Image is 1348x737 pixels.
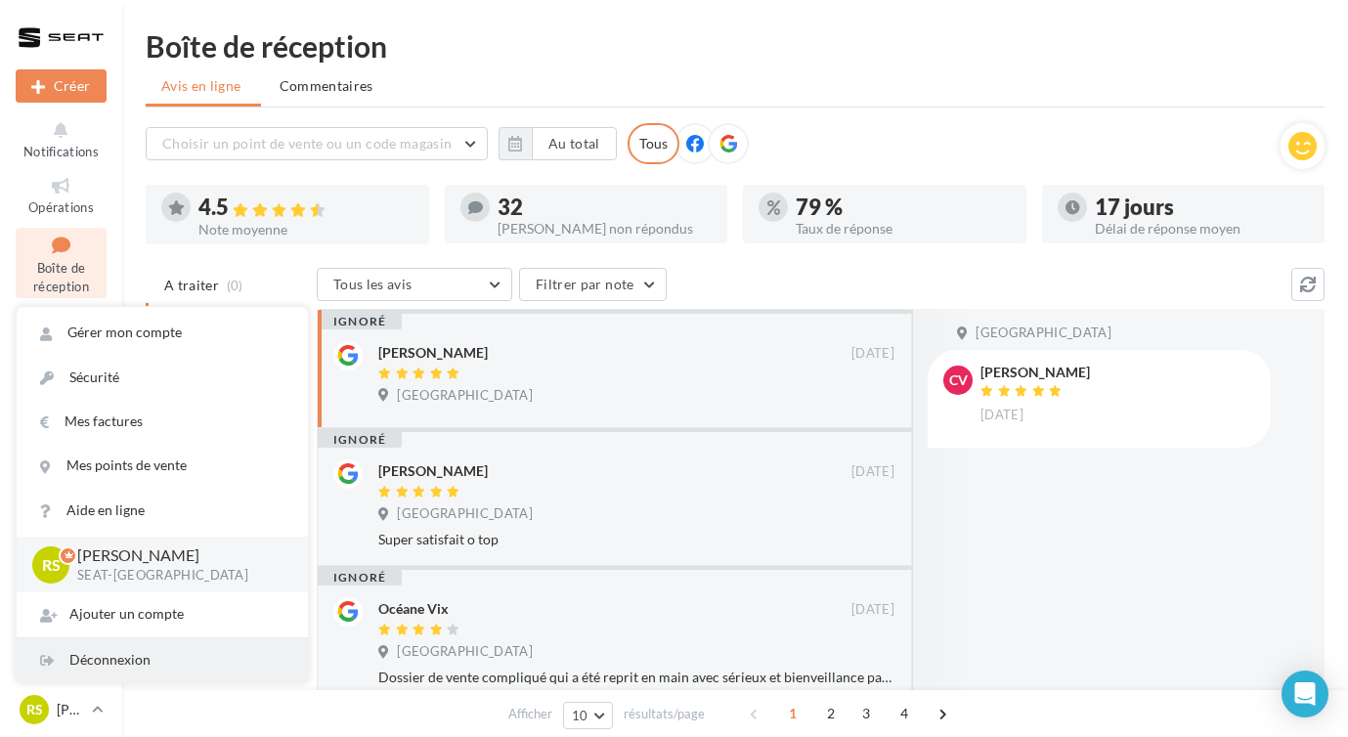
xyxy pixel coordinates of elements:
a: Boîte de réception [16,228,107,299]
button: Créer [16,69,107,103]
a: Sécurité [17,356,308,400]
span: 3 [850,698,882,729]
button: Notifications [16,115,107,163]
span: [DATE] [851,601,894,619]
span: Tous les avis [333,276,413,292]
div: Dossier de vente compliqué qui a été reprit en main avec sérieux et bienveillance par la vendeuse... [378,668,894,687]
span: Choisir un point de vente ou un code magasin [162,135,452,152]
span: Afficher [508,705,552,723]
div: [PERSON_NAME] non répondus [498,222,713,236]
button: Filtrer par note [519,268,667,301]
a: Gérer mon compte [17,311,308,355]
div: Océane Vix [378,599,449,619]
span: [GEOGRAPHIC_DATA] [397,505,533,523]
a: Mes factures [17,400,308,444]
span: [DATE] [980,407,1023,424]
span: (0) [227,278,243,293]
button: Au total [499,127,617,160]
div: Ajouter un compte [17,592,308,636]
span: [GEOGRAPHIC_DATA] [397,643,533,661]
div: Super satisfait o top [378,530,894,549]
div: Tous [628,123,679,164]
p: [PERSON_NAME] [57,700,84,719]
a: Aide en ligne [17,489,308,533]
div: Délai de réponse moyen [1095,222,1310,236]
div: 4.5 [198,196,413,219]
div: Taux de réponse [796,222,1011,236]
a: Mes points de vente [17,444,308,488]
p: [PERSON_NAME] [77,544,277,567]
a: RS [PERSON_NAME] [16,691,107,728]
button: Choisir un point de vente ou un code magasin [146,127,488,160]
a: Opérations [16,171,107,219]
span: RS [42,553,61,576]
span: A traiter [164,276,219,295]
div: 79 % [796,196,1011,218]
p: SEAT-[GEOGRAPHIC_DATA] [77,567,277,585]
span: Commentaires [280,76,373,96]
div: Boîte de réception [146,31,1325,61]
span: 10 [572,708,588,723]
span: résultats/page [624,705,705,723]
div: Nouvelle campagne [16,69,107,103]
button: Tous les avis [317,268,512,301]
div: ignoré [318,314,402,329]
span: [GEOGRAPHIC_DATA] [976,325,1111,342]
span: Boîte de réception [33,260,89,294]
div: ignoré [318,432,402,448]
button: 10 [563,702,613,729]
span: [DATE] [851,345,894,363]
div: Note moyenne [198,223,413,237]
div: [PERSON_NAME] [378,343,488,363]
span: 2 [815,698,847,729]
span: [GEOGRAPHIC_DATA] [397,387,533,405]
span: CV [949,370,968,390]
div: [PERSON_NAME] [378,461,488,481]
div: 32 [498,196,713,218]
div: 17 jours [1095,196,1310,218]
span: Notifications [23,144,99,159]
span: [DATE] [851,463,894,481]
div: Déconnexion [17,638,308,682]
span: 4 [889,698,920,729]
span: 1 [777,698,808,729]
div: ignoré [318,570,402,585]
div: [PERSON_NAME] [980,366,1090,379]
div: Open Intercom Messenger [1282,671,1328,717]
span: RS [26,700,43,719]
button: Au total [532,127,617,160]
a: Visibilité en ligne [16,306,107,372]
span: Opérations [28,199,94,215]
